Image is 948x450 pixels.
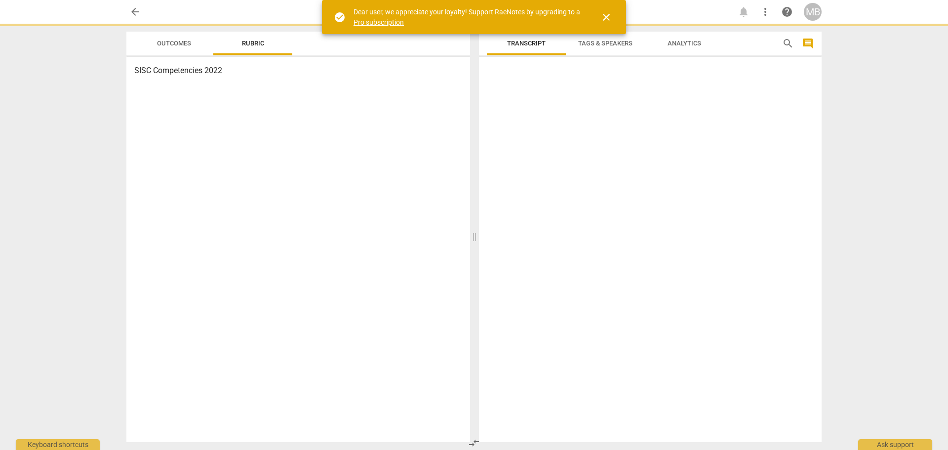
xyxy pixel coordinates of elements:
[800,36,816,51] button: Show/Hide comments
[134,65,462,77] h3: SISC Competencies 2022
[778,3,796,21] a: Help
[16,439,100,450] div: Keyboard shortcuts
[129,6,141,18] span: arrow_back
[354,7,583,27] div: Dear user, we appreciate your loyalty! Support RaeNotes by upgrading to a
[468,437,480,449] span: compare_arrows
[802,38,814,49] span: comment
[334,11,346,23] span: check_circle
[242,40,264,47] span: Rubric
[594,5,618,29] button: Close
[759,6,771,18] span: more_vert
[578,40,632,47] span: Tags & Speakers
[507,40,546,47] span: Transcript
[781,6,793,18] span: help
[780,36,796,51] button: Search
[157,40,191,47] span: Outcomes
[668,40,701,47] span: Analytics
[600,11,612,23] span: close
[804,3,822,21] button: MB
[782,38,794,49] span: search
[858,439,932,450] div: Ask support
[354,18,404,26] a: Pro subscription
